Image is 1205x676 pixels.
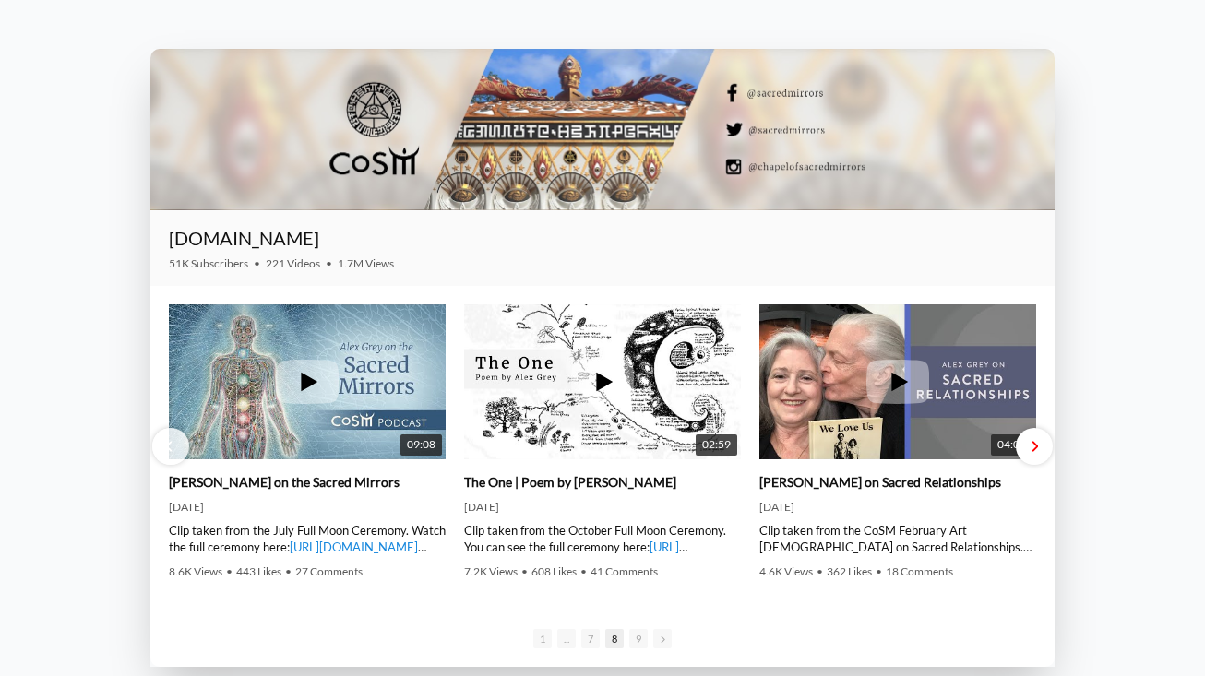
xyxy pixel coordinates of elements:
span: 443 Likes [236,564,281,578]
img: Alex Grey on Sacred Relationships [759,279,1036,486]
a: [PERSON_NAME] on Sacred Relationships [759,474,1001,491]
span: 1.7M Views [338,256,394,270]
div: Clip taken from the July Full Moon Ceremony. Watch the full ceremony here: | The CoSM Podcast | ►... [169,522,446,555]
a: [PERSON_NAME] on the Sacred Mirrors [169,474,400,491]
span: • [817,564,823,578]
a: [DOMAIN_NAME] [169,227,319,249]
span: • [326,256,332,270]
span: 221 Videos [266,256,320,270]
span: 02:59 [696,434,737,456]
div: [DATE] [464,500,741,515]
span: Go to slide 8 [605,629,624,648]
a: The One | Poem by Alex Grey 02:59 [464,304,741,459]
div: Next slide [1016,428,1053,465]
div: Clip taken from the October Full Moon Ceremony. You can see the full ceremony here: | The CoSM Po... [464,522,741,555]
img: Alex Grey on the Sacred Mirrors [169,279,446,486]
a: Alex Grey on the Sacred Mirrors 09:08 [169,304,446,459]
span: • [285,564,292,578]
span: 51K Subscribers [169,256,248,270]
a: Alex Grey on Sacred Relationships 04:06 [759,304,1036,459]
span: Go to slide 9 [629,629,648,648]
span: Go to slide 7 [581,629,600,648]
div: [DATE] [759,500,1036,515]
span: • [254,256,260,270]
div: Previous slide [152,428,189,465]
span: • [521,564,528,578]
span: 362 Likes [827,564,872,578]
span: 27 Comments [295,564,363,578]
span: Go to next slide [653,629,672,648]
span: Go to slide 1 [533,629,552,648]
span: 4.6K Views [759,564,813,578]
div: Clip taken from the CoSM February Art [DEMOGRAPHIC_DATA] on Sacred Relationships. Watch the full ... [759,522,1036,555]
img: The One | Poem by Alex Grey [464,279,741,486]
span: 04:06 [991,434,1032,456]
span: • [226,564,233,578]
span: 8.6K Views [169,564,222,578]
span: Go to slide 4 [557,629,576,648]
div: [DATE] [169,500,446,515]
span: 09:08 [400,434,442,456]
a: [URL][DOMAIN_NAME] [290,540,418,554]
a: The One | Poem by [PERSON_NAME] [464,474,676,491]
span: • [580,564,587,578]
span: 7.2K Views [464,564,518,578]
span: 18 Comments [886,564,953,578]
span: 608 Likes [531,564,577,578]
span: • [876,564,882,578]
iframe: Subscribe to CoSM.TV on YouTube [929,234,1036,256]
span: 41 Comments [591,564,658,578]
